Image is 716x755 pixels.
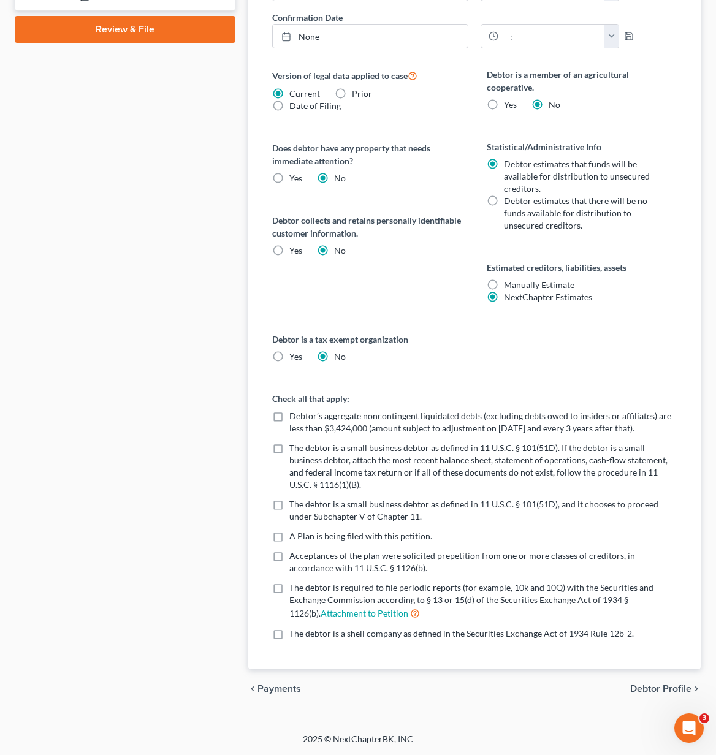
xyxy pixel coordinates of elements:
[630,684,701,694] button: Debtor Profile chevron_right
[289,550,635,573] span: Acceptances of the plan were solicited prepetition from one or more classes of creditors, in acco...
[289,101,341,111] span: Date of Filing
[504,99,517,110] span: Yes
[630,684,691,694] span: Debtor Profile
[504,195,647,230] span: Debtor estimates that there will be no funds available for distribution to unsecured creditors.
[487,68,677,94] label: Debtor is a member of an agricultural cooperative.
[272,142,462,167] label: Does debtor have any property that needs immediate attention?
[334,351,346,362] span: No
[289,88,320,99] span: Current
[15,16,235,43] a: Review & File
[272,392,677,405] label: Check all that apply:
[272,333,677,346] label: Debtor is a tax exempt organization
[248,684,301,694] button: chevron_left Payments
[248,684,257,694] i: chevron_left
[699,713,709,723] span: 3
[504,159,650,194] span: Debtor estimates that funds will be available for distribution to unsecured creditors.
[674,713,704,743] iframe: Intercom live chat
[504,279,574,290] span: Manually Estimate
[289,499,658,522] span: The debtor is a small business debtor as defined in 11 U.S.C. § 101(51D), and it chooses to proce...
[64,733,652,755] div: 2025 © NextChapterBK, INC
[352,88,372,99] span: Prior
[289,173,302,183] span: Yes
[487,261,677,274] label: Estimated creditors, liabilities, assets
[498,25,604,48] input: -- : --
[289,442,668,490] span: The debtor is a small business debtor as defined in 11 U.S.C. § 101(51D). If the debtor is a smal...
[321,608,408,618] a: Attachment to Petition
[257,684,301,694] span: Payments
[504,292,592,302] span: NextChapter Estimates
[273,25,468,48] a: None
[272,68,462,83] label: Version of legal data applied to case
[549,99,560,110] span: No
[487,140,677,153] label: Statistical/Administrative Info
[691,684,701,694] i: chevron_right
[289,411,671,433] span: Debtor’s aggregate noncontingent liquidated debts (excluding debts owed to insiders or affiliates...
[289,582,653,618] span: The debtor is required to file periodic reports (for example, 10k and 10Q) with the Securities an...
[334,245,346,256] span: No
[289,351,302,362] span: Yes
[289,628,634,639] span: The debtor is a shell company as defined in the Securities Exchange Act of 1934 Rule 12b-2.
[266,11,683,24] label: Confirmation Date
[272,214,462,240] label: Debtor collects and retains personally identifiable customer information.
[289,245,302,256] span: Yes
[334,173,346,183] span: No
[289,531,432,541] span: A Plan is being filed with this petition.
